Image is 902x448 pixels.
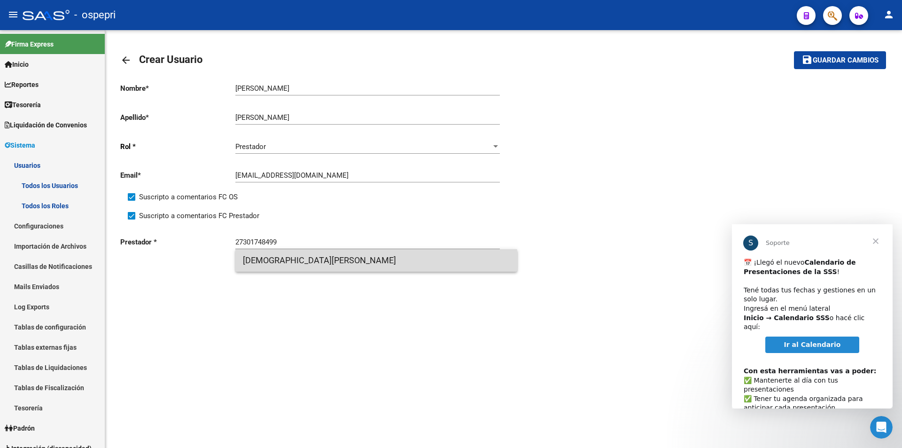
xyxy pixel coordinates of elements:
span: [DEMOGRAPHIC_DATA][PERSON_NAME] [243,249,510,272]
p: Apellido [120,112,235,123]
p: Prestador * [120,237,235,247]
p: Rol * [120,141,235,152]
span: Tesorería [5,100,41,110]
span: Guardar cambios [813,56,879,65]
span: Suscripto a comentarios FC OS [139,191,238,203]
mat-icon: person [883,9,894,20]
button: Guardar cambios [794,51,886,69]
span: - ospepri [74,5,116,25]
span: Padrón [5,423,35,433]
iframe: Intercom live chat mensaje [732,224,893,409]
b: Con esta herramientas vas a poder: [12,143,144,150]
p: Email [120,170,235,181]
span: Suscripto a comentarios FC Prestador [139,210,259,221]
span: Prestador [235,142,266,151]
span: Reportes [5,79,39,90]
iframe: Intercom live chat [870,416,893,439]
span: Sistema [5,140,35,150]
mat-icon: save [801,54,813,65]
span: Firma Express [5,39,54,49]
mat-icon: menu [8,9,19,20]
span: Liquidación de Convenios [5,120,87,130]
div: ​✅ Mantenerte al día con tus presentaciones ✅ Tener tu agenda organizada para anticipar cada pres... [12,133,149,253]
p: Nombre [120,83,235,94]
span: Crear Usuario [139,54,202,65]
span: Inicio [5,59,29,70]
mat-icon: arrow_back [120,55,132,66]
